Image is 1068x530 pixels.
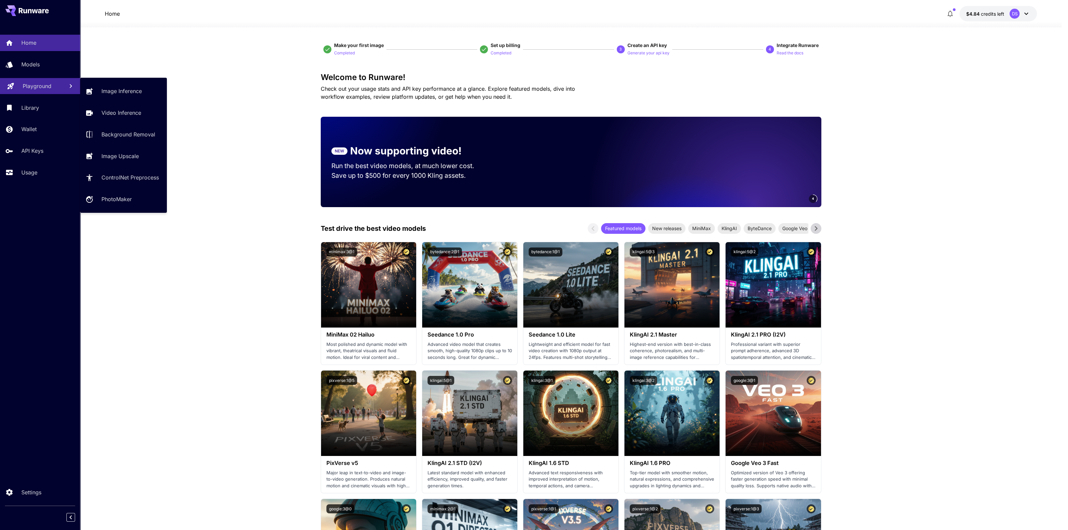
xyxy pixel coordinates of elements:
[503,247,512,256] button: Certified Model – Vetted for best performance and includes a commercial license.
[326,460,411,466] h3: PixVerse v5
[428,332,512,338] h3: Seedance 1.0 Pro
[21,125,37,133] p: Wallet
[101,173,159,181] p: ControlNet Preprocess
[529,504,559,513] button: pixverse:1@1
[619,46,622,52] p: 3
[648,225,686,232] span: New releases
[624,242,720,328] img: alt
[807,504,816,513] button: Certified Model – Vetted for best performance and includes a commercial license.
[688,225,715,232] span: MiniMax
[731,332,815,338] h3: KlingAI 2.1 PRO (I2V)
[101,87,142,95] p: Image Inference
[731,376,758,385] button: google:3@1
[718,225,741,232] span: KlingAI
[630,332,714,338] h3: KlingAI 2.1 Master
[101,195,132,203] p: PhotoMaker
[491,50,511,56] p: Completed
[604,376,613,385] button: Certified Model – Vetted for best performance and includes a commercial license.
[777,42,819,48] span: Integrate Runware
[321,73,821,82] h3: Welcome to Runware!
[21,60,40,68] p: Models
[21,147,43,155] p: API Keys
[627,50,670,56] p: Generate your api key
[705,247,714,256] button: Certified Model – Vetted for best performance and includes a commercial license.
[630,341,714,361] p: Highest-end version with best-in-class coherence, photorealism, and multi-image reference capabil...
[523,242,618,328] img: alt
[350,143,462,158] p: Now supporting video!
[966,10,1004,17] div: $4.83705
[966,11,981,17] span: $4.84
[71,511,80,523] div: Collapse sidebar
[627,42,667,48] span: Create an API key
[23,82,51,90] p: Playground
[529,376,555,385] button: klingai:3@1
[630,376,657,385] button: klingai:3@2
[807,247,816,256] button: Certified Model – Vetted for best performance and includes a commercial license.
[731,247,758,256] button: klingai:5@2
[80,126,167,143] a: Background Removal
[80,83,167,99] a: Image Inference
[744,225,776,232] span: ByteDance
[80,191,167,207] a: PhotoMaker
[326,341,411,361] p: Most polished and dynamic model with vibrant, theatrical visuals and fluid motion. Ideal for vira...
[981,11,1004,17] span: credits left
[630,470,714,489] p: Top-tier model with smoother motion, natural expressions, and comprehensive upgrades in lighting ...
[326,504,354,513] button: google:3@0
[731,341,815,361] p: Professional variant with superior prompt adherence, advanced 3D spatiotemporal attention, and ci...
[21,39,36,47] p: Home
[422,371,517,456] img: alt
[529,460,613,466] h3: KlingAI 1.6 STD
[105,10,120,18] p: Home
[726,371,821,456] img: alt
[326,247,357,256] button: minimax:3@1
[80,169,167,186] a: ControlNet Preprocess
[601,225,645,232] span: Featured models
[731,504,762,513] button: pixverse:1@3
[326,470,411,489] p: Major leap in text-to-video and image-to-video generation. Produces natural motion and cinematic ...
[402,247,411,256] button: Certified Model – Vetted for best performance and includes a commercial license.
[705,504,714,513] button: Certified Model – Vetted for best performance and includes a commercial license.
[428,247,462,256] button: bytedance:2@1
[66,513,75,522] button: Collapse sidebar
[428,504,458,513] button: minimax:2@1
[529,247,562,256] button: bytedance:1@1
[321,223,426,233] p: Test drive the best video models
[731,460,815,466] h3: Google Veo 3 Fast
[334,50,355,56] p: Completed
[769,46,771,52] p: 4
[428,341,512,361] p: Advanced video model that creates smooth, high-quality 1080p clips up to 10 seconds long. Great f...
[529,332,613,338] h3: Seedance 1.0 Lite
[101,152,139,160] p: Image Upscale
[529,470,613,489] p: Advanced text responsiveness with improved interpretation of motion, temporal actions, and camera...
[326,332,411,338] h3: MiniMax 02 Hailuo
[812,196,814,201] span: 4
[335,148,344,154] p: NEW
[807,376,816,385] button: Certified Model – Vetted for best performance and includes a commercial license.
[21,488,41,496] p: Settings
[321,371,416,456] img: alt
[503,376,512,385] button: Certified Model – Vetted for best performance and includes a commercial license.
[321,242,416,328] img: alt
[326,376,357,385] button: pixverse:1@5
[428,376,454,385] button: klingai:5@1
[726,242,821,328] img: alt
[778,225,811,232] span: Google Veo
[1010,9,1020,19] div: DS
[428,460,512,466] h3: KlingAI 2.1 STD (I2V)
[523,371,618,456] img: alt
[624,371,720,456] img: alt
[731,470,815,489] p: Optimized version of Veo 3 offering faster generation speed with minimal quality loss. Supports n...
[331,161,487,171] p: Run the best video models, at much lower cost.
[101,109,141,117] p: Video Inference
[402,504,411,513] button: Certified Model – Vetted for best performance and includes a commercial license.
[402,376,411,385] button: Certified Model – Vetted for best performance and includes a commercial license.
[529,341,613,361] p: Lightweight and efficient model for fast video creation with 1080p output at 24fps. Features mult...
[105,10,120,18] nav: breadcrumb
[331,171,487,180] p: Save up to $500 for every 1000 Kling assets.
[503,504,512,513] button: Certified Model – Vetted for best performance and includes a commercial license.
[630,460,714,466] h3: KlingAI 1.6 PRO
[604,247,613,256] button: Certified Model – Vetted for best performance and includes a commercial license.
[604,504,613,513] button: Certified Model – Vetted for best performance and includes a commercial license.
[21,104,39,112] p: Library
[428,470,512,489] p: Latest standard model with enhanced efficiency, improved quality, and faster generation times.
